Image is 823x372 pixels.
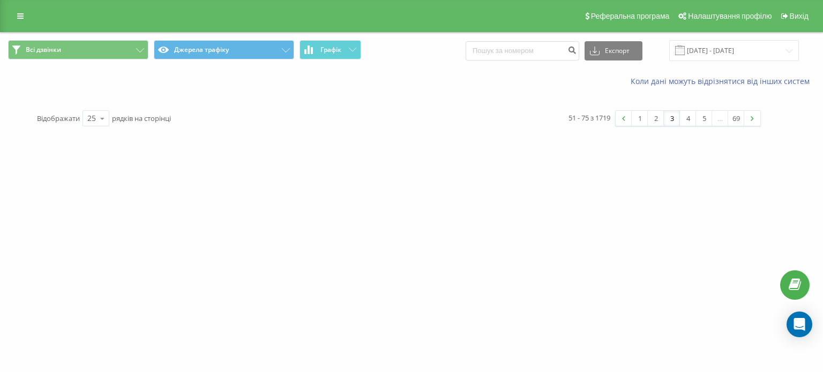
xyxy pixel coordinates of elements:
a: 5 [696,111,712,126]
button: Джерела трафіку [154,40,294,59]
button: Експорт [585,41,642,60]
span: рядків на сторінці [112,113,171,123]
button: Всі дзвінки [8,40,148,59]
span: Графік [320,46,341,54]
span: Реферальна програма [591,12,670,20]
div: Open Intercom Messenger [787,312,812,337]
a: 69 [728,111,744,126]
div: 25 [87,113,96,124]
span: Всі дзвінки [26,45,61,54]
div: 51 - 75 з 1719 [568,112,610,123]
a: 4 [680,111,696,126]
a: 2 [648,111,664,126]
div: … [712,111,728,126]
button: Графік [300,40,361,59]
span: Налаштування профілю [688,12,772,20]
a: Коли дані можуть відрізнятися вiд інших систем [631,76,815,86]
a: 1 [632,111,648,126]
a: 3 [664,111,680,126]
span: Відображати [37,113,80,123]
input: Пошук за номером [466,41,579,60]
span: Вихід [790,12,809,20]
